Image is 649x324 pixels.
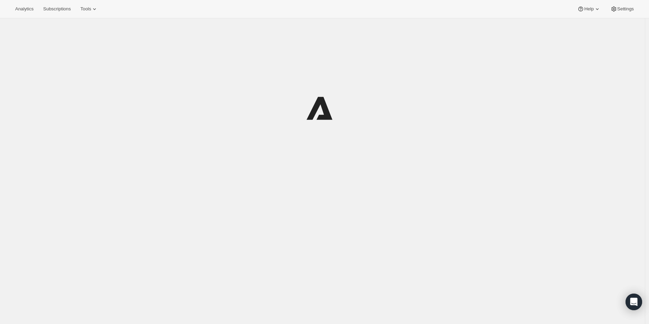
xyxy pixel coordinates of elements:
span: Settings [617,6,634,12]
span: Analytics [15,6,33,12]
span: Tools [80,6,91,12]
span: Help [584,6,593,12]
button: Help [573,4,605,14]
button: Settings [606,4,638,14]
button: Tools [76,4,102,14]
button: Subscriptions [39,4,75,14]
div: Open Intercom Messenger [626,294,642,310]
span: Subscriptions [43,6,71,12]
button: Analytics [11,4,38,14]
